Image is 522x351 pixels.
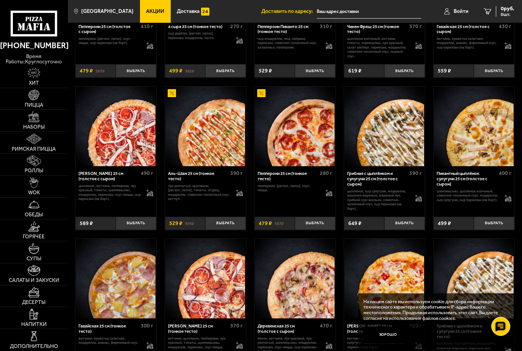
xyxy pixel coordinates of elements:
s: 567 ₽ [96,68,105,74]
span: Роллы [25,168,43,173]
img: Петровская 25 см (толстое с сыром) [76,87,156,166]
div: [PERSON_NAME] 25 см (толстое с сыром) [347,324,407,334]
a: Петровская 25 см (тонкое тесто) [165,239,245,318]
span: 370 г [409,23,422,30]
div: Чикен Фреш 25 см (тонкое тесто) [347,24,407,35]
div: Деревенская 25 см (толстое с сыром) [258,324,318,334]
div: [PERSON_NAME] 25 см (толстое с сыром) [79,171,139,182]
div: Пепперони Пиканто 25 см (тонкое тесто) [258,24,318,35]
span: Доставить по адресу: [261,9,317,14]
a: Грибная с цыплёнком и сулугуни 25 см (толстое с сыром) [344,87,425,166]
div: [PERSON_NAME] 25 см (тонкое тесто) [168,324,228,334]
button: Выбрать [384,217,425,230]
p: лук репчатый, цыпленок, [PERSON_NAME], томаты, огурец, моцарелла, сливочно-чесночный соус, кетчуп. [168,184,230,201]
p: шампиньоны, цыпленок копченый, сливочно-чесночный соус, моцарелла, сыр сулугуни, сыр пармезан (на... [437,189,499,202]
span: Пицца [25,102,43,108]
div: Пепперони 25 см (толстое с сыром) [79,24,139,35]
img: Деревенская 25 см (толстое с сыром) [255,239,335,318]
span: 300 г [141,323,153,329]
span: Акции [146,9,164,14]
span: 490 г [141,170,153,176]
span: Римская пицца [12,146,56,152]
s: 595 ₽ [185,220,194,226]
span: Супы [27,256,41,261]
img: Прошутто Формаджио 25 см (толстое с сыром) [344,239,424,318]
span: 280 г [320,170,332,176]
a: АкционныйПепперони 25 см (тонкое тесто) [255,87,335,166]
a: Прошутто Формаджио 25 см (толстое с сыром) [344,239,425,318]
s: 562 ₽ [185,68,194,74]
img: Акционный [168,89,176,98]
p: ветчина, креветка салатная, моцарелла, ананас, фирменный соус, сыр пармезан (на борт). [437,36,499,49]
a: АкционныйАль-Шам 25 см (тонкое тесто) [165,87,245,166]
span: WOK [28,190,40,195]
span: Салаты и закуски [9,278,59,283]
p: сыр Моцарелла, мед, паприка, пармезан, сливочно-чесночный соус, халапеньо, пепперони. [258,36,320,49]
img: Петровская 25 см (тонкое тесто) [165,239,245,318]
span: 590 г [409,170,422,176]
span: [GEOGRAPHIC_DATA] [81,9,134,14]
img: Грибная с цыплёнком и сулугуни 25 см (толстое с сыром) [344,87,424,166]
button: Выбрать [295,64,335,77]
span: 479 ₽ [259,220,272,227]
span: 400 г [499,170,511,176]
span: 310 г [320,23,332,30]
span: 619 ₽ [348,68,362,74]
p: цыпленок копченый, ветчина, томаты, корнишоны, лук красный, салат айсберг, пармезан, моцарелла, с... [347,36,409,58]
div: Гавайская 25 см (толстое с сыром) [437,24,497,35]
img: Пикантный цыплёнок сулугуни 25 см (толстое с сыром) [434,87,514,166]
span: Горячее [23,234,45,239]
button: Выбрать [205,217,245,230]
div: Пепперони 25 см (тонкое тесто) [258,171,318,182]
button: Выбрать [474,217,514,230]
span: Хит [29,80,39,86]
span: Десерты [22,300,46,305]
s: 567 ₽ [275,220,284,226]
img: Гавайская 25 см (тонкое тесто) [76,239,156,318]
span: 0 шт. [501,12,514,17]
span: 430 г [499,23,511,30]
input: Ваш адрес доставки [317,5,421,19]
span: 390 г [230,170,243,176]
button: Хорошо [363,327,412,343]
span: 479 ₽ [80,68,93,74]
span: 470 г [320,323,332,329]
button: Выбрать [116,64,156,77]
span: 410 г [141,23,153,30]
p: цыпленок, ветчина, пепперони, лук красный, томаты, шампиньоны, моцарелла, пармезан, соус-пицца, с... [79,184,141,201]
div: Гавайская 25 см (тонкое тесто) [79,324,139,334]
div: 4 сыра 25 см (тонкое тесто) [168,24,228,30]
span: Наборы [23,124,45,130]
p: сыр дорблю, [PERSON_NAME], пармезан, моцарелла, песто. [168,31,230,40]
div: Грибная с цыплёнком и сулугуни 25 см (толстое с сыром) [347,171,407,187]
a: Грибная с цыплёнком и сулугуни 25 см (тонкое тесто) [434,239,514,318]
span: Дополнительно [10,344,58,349]
img: Акционный [257,89,266,98]
button: Выбрать [295,217,335,230]
p: На нашем сайте мы используем cookie для сбора информации технического характера и обрабатываем IP... [363,299,505,321]
span: Обеды [25,212,43,217]
img: Пепперони 25 см (тонкое тесто) [255,87,335,166]
p: ветчина, креветка салатная, моцарелла, ананас, фирменный соус. [79,336,141,345]
span: Доставка [177,9,200,14]
p: ветчина, пепперони, моцарелла, сыр сулугуни, паприка, соус-пицца, сыр пармезан (на борт). [347,336,409,349]
span: 649 ₽ [348,220,362,227]
span: 559 ₽ [438,68,451,74]
span: 0 руб. [501,6,514,11]
span: 499 ₽ [438,220,451,227]
p: пепперони, [PERSON_NAME], соус-пицца, сыр пармезан (на борт). [79,36,141,45]
img: Аль-Шам 25 см (тонкое тесто) [165,87,245,166]
div: Аль-Шам 25 см (тонкое тесто) [168,171,228,182]
span: 370 г [230,323,243,329]
p: ветчина, цыпленок, пепперони, лук красный, томаты, шампиньоны, моцарелла, пармезан, соус-пицца. [168,336,230,349]
p: пепперони, [PERSON_NAME], соус-пицца. [258,184,320,192]
div: Пикантный цыплёнок сулугуни 25 см (толстое с сыром) [437,171,497,187]
img: 15daf4d41897b9f0e9f617042186c801.svg [201,8,209,16]
button: Выбрать [116,217,156,230]
button: Выбрать [384,64,425,77]
span: Войти [454,9,469,14]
